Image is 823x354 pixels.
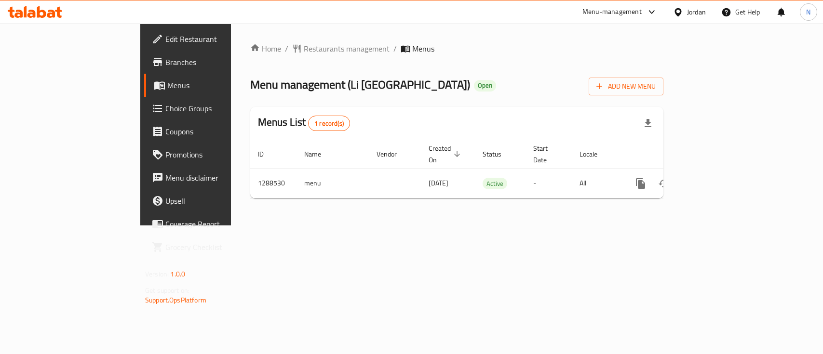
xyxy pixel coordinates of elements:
li: / [393,43,397,54]
span: Coupons [165,126,270,137]
div: Menu-management [582,6,642,18]
div: Jordan [687,7,706,17]
table: enhanced table [250,140,729,198]
a: Support.OpsPlatform [145,294,206,306]
th: Actions [621,140,729,169]
div: Open [474,80,496,92]
div: Total records count [308,116,350,131]
span: 1.0.0 [170,268,185,280]
a: Edit Restaurant [144,27,278,51]
a: Upsell [144,189,278,212]
span: Menus [412,43,434,54]
h2: Menus List [258,115,350,131]
span: Locale [580,148,610,160]
div: Export file [636,112,660,135]
span: Get support on: [145,284,189,297]
span: Status [483,148,514,160]
span: Edit Restaurant [165,33,270,45]
td: All [572,169,621,198]
span: ID [258,148,276,160]
li: / [285,43,288,54]
span: Open [474,81,496,90]
a: Coverage Report [144,212,278,236]
span: Coverage Report [165,218,270,230]
a: Choice Groups [144,97,278,120]
span: Start Date [533,143,560,166]
span: Active [483,178,507,189]
span: Menu disclaimer [165,172,270,184]
a: Grocery Checklist [144,236,278,259]
span: Branches [165,56,270,68]
button: more [629,172,652,195]
td: - [526,169,572,198]
span: Menus [167,79,270,91]
span: 1 record(s) [309,119,350,128]
span: Grocery Checklist [165,241,270,253]
a: Coupons [144,120,278,143]
nav: breadcrumb [250,43,663,54]
span: [DATE] [429,177,448,189]
span: Name [304,148,334,160]
span: Promotions [165,149,270,160]
span: Upsell [165,195,270,207]
span: Menu management ( Li [GEOGRAPHIC_DATA] ) [250,74,470,95]
span: Choice Groups [165,103,270,114]
a: Promotions [144,143,278,166]
span: Created On [429,143,463,166]
span: Add New Menu [596,80,656,92]
a: Restaurants management [292,43,390,54]
span: Version: [145,268,169,280]
td: menu [297,169,369,198]
span: Restaurants management [304,43,390,54]
a: Menu disclaimer [144,166,278,189]
span: N [806,7,810,17]
a: Menus [144,74,278,97]
button: Add New Menu [589,78,663,95]
a: Branches [144,51,278,74]
span: Vendor [377,148,409,160]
